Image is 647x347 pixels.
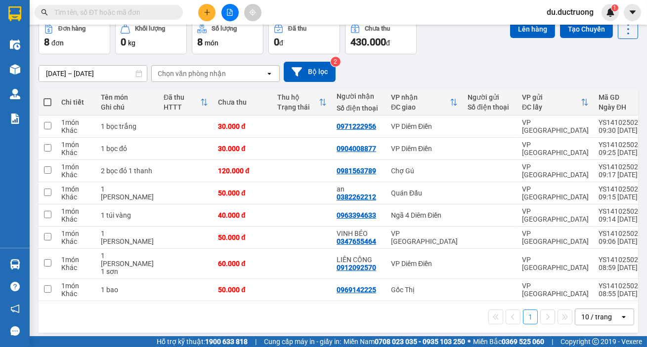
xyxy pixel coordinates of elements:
[10,304,20,313] span: notification
[539,6,602,18] span: du.ductruong
[42,14,75,22] strong: HOTLINE :
[391,230,458,245] div: VP [GEOGRAPHIC_DATA]
[158,69,226,78] div: Chọn văn phòng nhận
[523,309,538,324] button: 1
[61,207,91,215] div: 1 món
[391,286,458,294] div: Gốc Thị
[101,286,154,294] div: 1 bao
[613,4,616,11] span: 1
[552,336,553,347] span: |
[61,282,91,290] div: 1 món
[61,98,91,106] div: Chi tiết
[599,290,646,298] div: 08:55 [DATE]
[337,193,376,201] div: 0382262212
[33,67,77,76] span: 0971222956
[135,25,165,32] div: Khối lượng
[468,103,512,111] div: Số điện thoại
[101,122,154,130] div: 1 bọc trắng
[61,141,91,149] div: 1 món
[221,4,239,21] button: file-add
[205,338,248,346] strong: 1900 633 818
[61,237,91,245] div: Khác
[522,207,589,223] div: VP [GEOGRAPHIC_DATA]
[205,39,218,47] span: món
[337,167,376,175] div: 0981563789
[599,126,646,134] div: 09:30 [DATE]
[101,185,154,201] div: 1 cát tông hoa
[628,8,637,17] span: caret-down
[54,7,171,18] input: Tìm tên, số ĐT hoặc mã đơn
[468,340,471,344] span: ⚪️
[522,141,589,156] div: VP [GEOGRAPHIC_DATA]
[101,230,154,245] div: 1 cát tông
[599,264,646,271] div: 08:59 [DATE]
[39,19,110,54] button: Đơn hàng8đơn
[31,67,77,76] span: -
[218,260,267,268] div: 60.000 đ
[77,14,106,22] span: 19009397
[218,145,267,153] div: 30.000 đ
[522,256,589,271] div: VP [GEOGRAPHIC_DATA]
[337,256,381,264] div: LIÊN CÔNG
[29,36,130,62] span: VP [GEOGRAPHIC_DATA] -
[61,163,91,171] div: 1 món
[510,20,555,38] button: Lên hàng
[51,39,64,47] span: đơn
[265,70,273,77] svg: open
[599,141,646,149] div: YS1410250212
[101,167,154,175] div: 2 bọc đỏ 1 thanh
[8,6,21,21] img: logo-vxr
[10,259,20,270] img: warehouse-icon
[255,336,257,347] span: |
[61,264,91,271] div: Khác
[10,39,20,50] img: warehouse-icon
[337,145,376,153] div: 0904008877
[337,211,376,219] div: 0963394633
[517,89,594,116] th: Toggle SortBy
[29,45,113,62] span: DCT20/51A Phường [GEOGRAPHIC_DATA]
[365,25,390,32] div: Chưa thu
[599,103,638,111] div: Ngày ĐH
[391,211,458,219] div: Ngã 4 Diêm Điền
[277,93,319,101] div: Thu hộ
[599,171,646,179] div: 09:17 [DATE]
[204,9,211,16] span: plus
[337,92,381,100] div: Người nhận
[473,336,544,347] span: Miền Bắc
[218,122,267,130] div: 30.000 đ
[337,264,376,271] div: 0912092570
[391,260,458,268] div: VP Diêm Điền
[21,5,128,13] strong: CÔNG TY VẬN TẢI ĐỨC TRƯỞNG
[522,282,589,298] div: VP [GEOGRAPHIC_DATA]
[157,336,248,347] span: Hỗ trợ kỹ thuật:
[599,93,638,101] div: Mã GD
[212,25,237,32] div: Số lượng
[345,19,417,54] button: Chưa thu430.000đ
[159,89,213,116] th: Toggle SortBy
[391,93,450,101] div: VP nhận
[277,103,319,111] div: Trạng thái
[249,9,256,16] span: aim
[344,336,465,347] span: Miền Nam
[39,66,147,81] input: Select a date range.
[284,62,336,82] button: Bộ lọc
[560,20,613,38] button: Tạo Chuyến
[101,211,154,219] div: 1 túi vàng
[164,103,200,111] div: HTTT
[58,25,86,32] div: Đơn hàng
[218,233,267,241] div: 50.000 đ
[244,4,261,21] button: aim
[218,98,267,106] div: Chưa thu
[391,167,458,175] div: Chợ Gú
[599,163,646,171] div: YS1410250208
[197,36,203,48] span: 8
[218,286,267,294] div: 50.000 đ
[391,145,458,153] div: VP Diêm Điền
[350,36,386,48] span: 430.000
[522,163,589,179] div: VP [GEOGRAPHIC_DATA]
[522,230,589,245] div: VP [GEOGRAPHIC_DATA]
[592,338,599,345] span: copyright
[522,118,589,134] div: VP [GEOGRAPHIC_DATA]
[10,114,20,124] img: solution-icon
[10,326,20,336] span: message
